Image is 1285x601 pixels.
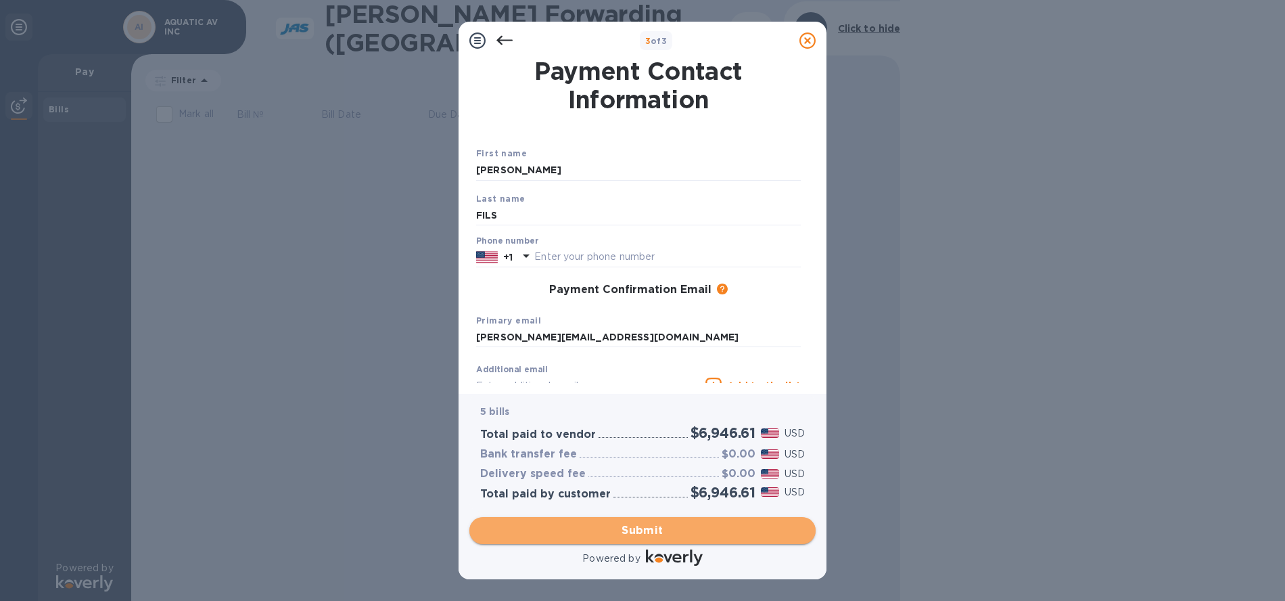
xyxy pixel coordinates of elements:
[761,469,779,478] img: USD
[785,447,805,462] p: USD
[549,284,711,296] h3: Payment Confirmation Email
[727,380,801,391] u: Add to the list
[503,250,513,264] p: +1
[722,448,755,461] h3: $0.00
[476,315,541,326] b: Primary email
[761,487,779,497] img: USD
[480,468,586,481] h3: Delivery speed fee
[469,517,816,544] button: Submit
[480,488,611,501] h3: Total paid by customer
[722,468,755,481] h3: $0.00
[785,467,805,481] p: USD
[785,485,805,499] p: USD
[476,250,498,265] img: US
[761,449,779,459] img: USD
[645,36,668,46] b: of 3
[582,552,640,566] p: Powered by
[761,428,779,438] img: USD
[645,36,651,46] span: 3
[480,428,596,441] h3: Total paid to vendor
[691,424,755,441] h2: $6,946.61
[476,366,548,374] label: Additional email
[476,328,801,348] input: Enter your primary name
[785,426,805,441] p: USD
[646,550,703,566] img: Logo
[480,522,805,539] span: Submit
[534,247,801,267] input: Enter your phone number
[480,448,577,461] h3: Bank transfer fee
[480,406,509,417] b: 5 bills
[476,376,700,396] input: Enter additional email
[476,194,525,204] b: Last name
[476,160,801,181] input: Enter your first name
[476,205,801,225] input: Enter your last name
[476,57,801,114] h1: Payment Contact Information
[476,238,538,246] label: Phone number
[691,484,755,501] h2: $6,946.61
[476,148,527,158] b: First name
